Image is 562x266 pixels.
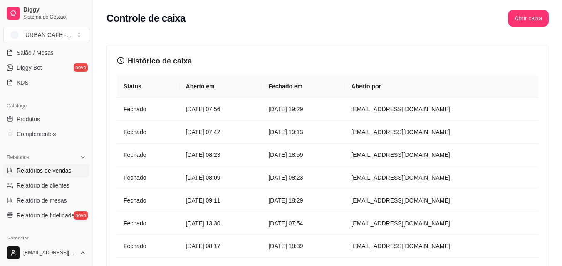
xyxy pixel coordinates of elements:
article: Fechado [124,196,173,205]
a: Relatório de clientes [3,179,89,192]
article: [DATE] 08:09 [186,173,255,182]
span: Relatório de clientes [17,181,69,190]
article: Fechado [124,150,173,159]
article: [DATE] 09:11 [186,196,255,205]
th: Aberto por [344,75,538,98]
span: Relatórios de vendas [17,166,72,175]
th: Status [117,75,179,98]
span: Relatório de fidelidade [17,211,74,220]
button: Select a team [3,27,89,43]
a: Diggy Botnovo [3,61,89,74]
article: [DATE] 13:30 [186,219,255,228]
article: Fechado [124,127,173,137]
th: Fechado em [262,75,344,98]
article: Fechado [124,173,173,182]
td: [EMAIL_ADDRESS][DOMAIN_NAME] [344,189,538,212]
span: Produtos [17,115,40,123]
th: Aberto em [179,75,262,98]
h2: Controle de caixa [106,12,186,25]
article: Fechado [124,242,173,251]
article: [DATE] 07:54 [268,219,338,228]
div: URBAN CAFÉ - ... [25,31,71,39]
a: KDS [3,76,89,89]
td: [EMAIL_ADDRESS][DOMAIN_NAME] [344,235,538,258]
article: [DATE] 07:42 [186,127,255,137]
span: Diggy [23,6,86,14]
a: Complementos [3,127,89,141]
a: Salão / Mesas [3,46,89,59]
a: Relatórios de vendas [3,164,89,177]
td: [EMAIL_ADDRESS][DOMAIN_NAME] [344,121,538,144]
td: [EMAIL_ADDRESS][DOMAIN_NAME] [344,166,538,189]
a: DiggySistema de Gestão [3,3,89,23]
article: [DATE] 18:29 [268,196,338,205]
a: Relatório de fidelidadenovo [3,209,89,222]
span: [EMAIL_ADDRESS][DOMAIN_NAME] [23,249,76,256]
span: Relatório de mesas [17,196,67,205]
span: Relatórios [7,154,29,161]
article: Fechado [124,219,173,228]
article: Fechado [124,105,173,114]
article: [DATE] 19:29 [268,105,338,114]
article: [DATE] 08:23 [186,150,255,159]
span: Diggy Bot [17,63,42,72]
div: Catálogo [3,99,89,112]
td: [EMAIL_ADDRESS][DOMAIN_NAME] [344,212,538,235]
article: [DATE] 07:56 [186,105,255,114]
td: [EMAIL_ADDRESS][DOMAIN_NAME] [344,144,538,166]
span: KDS [17,78,29,87]
button: [EMAIL_ADDRESS][DOMAIN_NAME] [3,243,89,263]
article: [DATE] 18:59 [268,150,338,159]
a: Relatório de mesas [3,194,89,207]
span: Sistema de Gestão [23,14,86,20]
article: [DATE] 08:23 [268,173,338,182]
span: Salão / Mesas [17,49,54,57]
div: Gerenciar [3,232,89,245]
article: [DATE] 18:39 [268,242,338,251]
span: history [117,57,124,64]
article: [DATE] 08:17 [186,242,255,251]
article: [DATE] 19:13 [268,127,338,137]
td: [EMAIL_ADDRESS][DOMAIN_NAME] [344,98,538,121]
button: Abrir caixa [508,10,549,27]
span: Complementos [17,130,56,138]
h3: Histórico de caixa [117,55,538,67]
a: Produtos [3,112,89,126]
